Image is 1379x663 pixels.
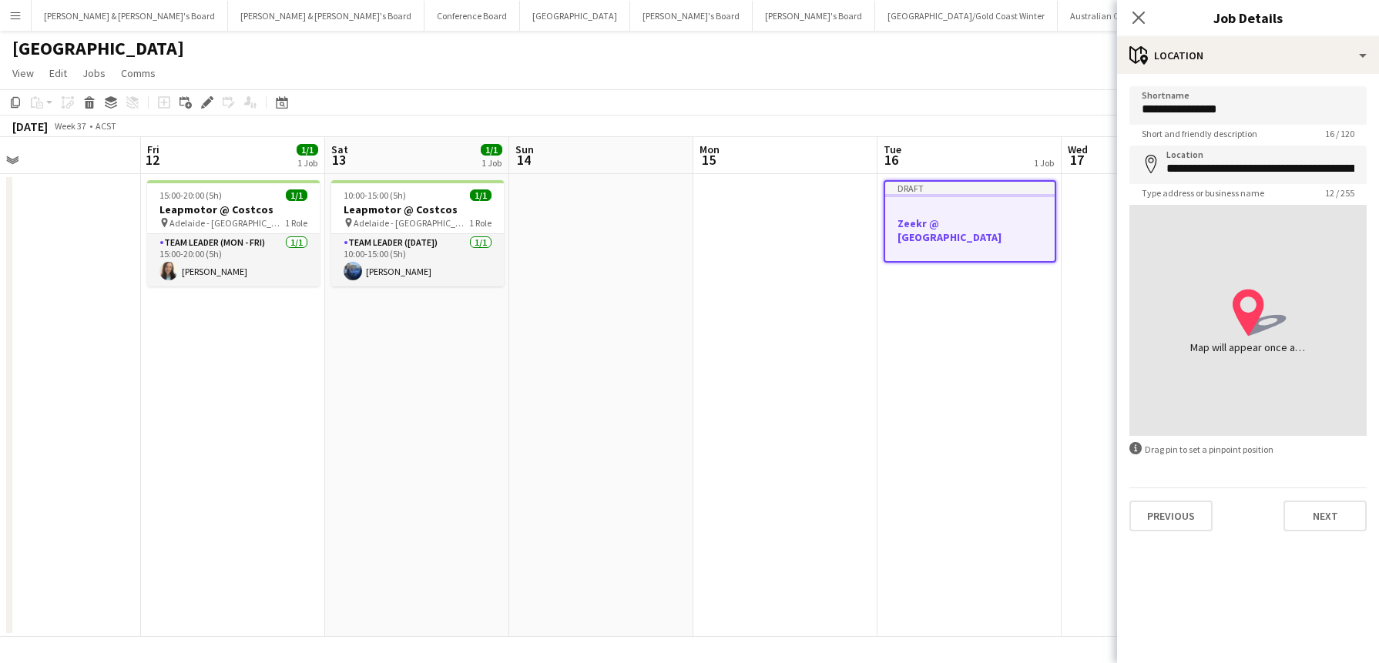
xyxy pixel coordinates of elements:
a: Jobs [76,63,112,83]
a: Comms [115,63,162,83]
div: Location [1117,37,1379,74]
app-job-card: DraftZeekr @ [GEOGRAPHIC_DATA] [884,180,1056,263]
span: 1/1 [481,144,502,156]
span: 12 [145,151,159,169]
div: 1 Job [297,157,317,169]
span: Fri [147,142,159,156]
app-job-card: 10:00-15:00 (5h)1/1Leapmotor @ Costcos Adelaide - [GEOGRAPHIC_DATA]1 RoleTeam Leader ([DATE])1/11... [331,180,504,286]
h3: Job Details [1117,8,1379,28]
span: 10:00-15:00 (5h) [344,189,406,201]
span: Week 37 [51,120,89,132]
button: [PERSON_NAME] & [PERSON_NAME]'s Board [228,1,424,31]
span: View [12,66,34,80]
span: 15:00-20:00 (5h) [159,189,222,201]
button: [PERSON_NAME] & [PERSON_NAME]'s Board [32,1,228,31]
span: 13 [329,151,348,169]
app-card-role: Team Leader (Mon - Fri)1/115:00-20:00 (5h)[PERSON_NAME] [147,234,320,286]
div: Draft [885,182,1055,194]
span: Jobs [82,66,106,80]
h1: [GEOGRAPHIC_DATA] [12,37,184,60]
span: Comms [121,66,156,80]
span: Short and friendly description [1129,128,1270,139]
div: [DATE] [12,119,48,134]
span: Adelaide - [GEOGRAPHIC_DATA] [354,217,469,229]
button: [GEOGRAPHIC_DATA] [520,1,630,31]
h3: Leapmotor @ Costcos [147,203,320,216]
a: View [6,63,40,83]
span: Edit [49,66,67,80]
div: Map will appear once address has been added [1190,340,1306,355]
button: Next [1283,501,1367,531]
app-card-role: Team Leader ([DATE])1/110:00-15:00 (5h)[PERSON_NAME] [331,234,504,286]
h3: Leapmotor @ Costcos [331,203,504,216]
button: [GEOGRAPHIC_DATA]/Gold Coast Winter [875,1,1058,31]
span: 16 [881,151,901,169]
span: Adelaide - [GEOGRAPHIC_DATA] [169,217,285,229]
span: Type address or business name [1129,187,1277,199]
button: Conference Board [424,1,520,31]
span: Mon [700,142,720,156]
span: 12 / 255 [1313,187,1367,199]
a: Edit [43,63,73,83]
span: Sun [515,142,534,156]
span: 1 Role [285,217,307,229]
span: 1/1 [286,189,307,201]
span: 1 Role [469,217,492,229]
div: ACST [96,120,116,132]
span: Sat [331,142,348,156]
div: Drag pin to set a pinpoint position [1129,442,1367,457]
button: Australian Open [1058,1,1148,31]
button: [PERSON_NAME]'s Board [753,1,875,31]
button: [PERSON_NAME]'s Board [630,1,753,31]
span: Tue [884,142,901,156]
div: 1 Job [1034,157,1054,169]
span: 1/1 [297,144,318,156]
span: Wed [1068,142,1088,156]
div: 1 Job [481,157,502,169]
span: 15 [697,151,720,169]
button: Previous [1129,501,1213,531]
span: 17 [1065,151,1088,169]
span: 14 [513,151,534,169]
h3: Zeekr @ [GEOGRAPHIC_DATA] [885,216,1055,244]
span: 1/1 [470,189,492,201]
span: 16 / 120 [1313,128,1367,139]
app-job-card: 15:00-20:00 (5h)1/1Leapmotor @ Costcos Adelaide - [GEOGRAPHIC_DATA]1 RoleTeam Leader (Mon - Fri)1... [147,180,320,286]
